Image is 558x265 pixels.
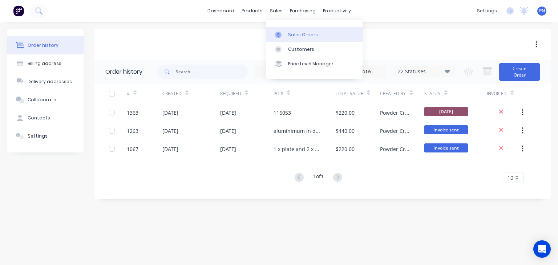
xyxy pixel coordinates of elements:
[255,66,316,77] input: Order Date
[266,27,363,42] a: Sales Orders
[266,5,286,16] div: sales
[7,54,84,73] button: Billing address
[473,5,501,16] div: settings
[393,68,454,76] div: 22 Statuses
[127,83,162,103] div: #
[28,78,72,85] div: Delivery addresses
[28,60,61,67] div: Billing address
[162,127,178,135] div: [DATE]
[220,127,236,135] div: [DATE]
[508,174,513,182] span: 10
[319,5,355,16] div: productivity
[127,90,130,97] div: #
[336,145,355,153] div: $220.00
[7,127,84,145] button: Settings
[424,125,468,134] span: Invoice sent
[424,83,486,103] div: Status
[105,68,142,76] div: Order history
[380,90,406,97] div: Created By
[7,73,84,91] button: Delivery addresses
[220,90,241,97] div: Required
[380,83,424,103] div: Created By
[288,61,333,67] div: Price Level Manager
[274,90,283,97] div: PO #
[220,83,274,103] div: Required
[336,109,355,117] div: $220.00
[380,109,410,117] div: Powder Crew
[127,127,138,135] div: 1263
[286,5,319,16] div: purchasing
[274,127,321,135] div: aluminimum in dar bronze
[204,5,238,16] a: dashboard
[220,109,236,117] div: [DATE]
[176,65,248,79] input: Search...
[7,91,84,109] button: Collaborate
[424,107,468,116] span: [DATE]
[220,145,236,153] div: [DATE]
[274,83,336,103] div: PO #
[7,109,84,127] button: Contacts
[499,63,540,81] button: Create Order
[336,127,355,135] div: $440.00
[336,83,380,103] div: Total Value
[487,83,522,103] div: Invoiced
[274,145,321,153] div: 1 x plate and 2 x bolts
[28,115,50,121] div: Contacts
[533,240,551,258] div: Open Intercom Messenger
[424,143,468,152] span: Invoice sent
[487,90,507,97] div: Invoiced
[380,145,410,153] div: Powder Crew
[266,57,363,71] a: Price Level Manager
[162,83,220,103] div: Created
[288,32,318,38] div: Sales Orders
[28,133,48,139] div: Settings
[288,46,314,53] div: Customers
[274,109,291,117] div: 116053
[336,90,363,97] div: Total Value
[28,97,56,103] div: Collaborate
[238,5,266,16] div: products
[539,8,545,14] span: PN
[266,42,363,57] a: Customers
[13,5,24,16] img: Factory
[28,42,58,49] div: Order history
[7,36,84,54] button: Order history
[424,90,440,97] div: Status
[162,90,182,97] div: Created
[127,145,138,153] div: 1067
[313,172,324,183] div: 1 of 1
[380,127,410,135] div: Powder Crew
[162,109,178,117] div: [DATE]
[162,145,178,153] div: [DATE]
[127,109,138,117] div: 1363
